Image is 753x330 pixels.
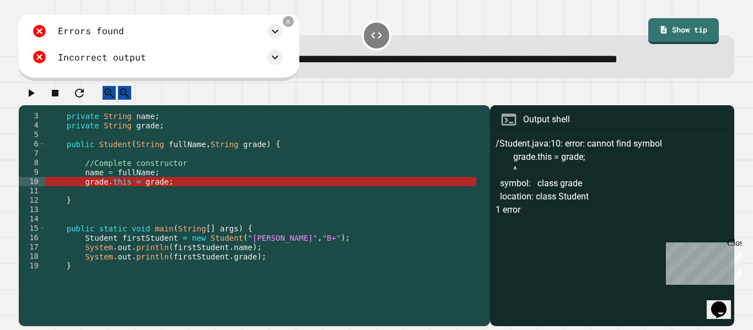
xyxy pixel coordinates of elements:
[19,252,46,261] div: 18
[496,137,729,326] div: /Student.java:10: error: cannot find symbol grade.this = grade; ^ symbol: class grade location: c...
[523,113,570,126] div: Output shell
[648,18,719,44] a: Show tip
[19,139,46,149] div: 6
[707,286,742,319] iframe: chat widget
[39,224,45,233] span: Toggle code folding, rows 15 through 19
[19,196,46,205] div: 12
[19,121,46,130] div: 4
[58,24,124,38] div: Errors found
[58,51,146,64] div: Incorrect output
[19,214,46,224] div: 14
[19,177,46,186] div: 10
[19,224,46,233] div: 15
[19,205,46,214] div: 13
[19,130,46,139] div: 5
[19,242,46,252] div: 17
[19,149,46,158] div: 7
[19,233,46,242] div: 16
[19,158,46,167] div: 8
[39,139,45,149] span: Toggle code folding, rows 6 through 12
[19,111,46,121] div: 3
[19,261,46,271] div: 19
[4,4,76,70] div: Chat with us now!Close
[19,167,46,177] div: 9
[19,186,46,196] div: 11
[661,238,742,285] iframe: chat widget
